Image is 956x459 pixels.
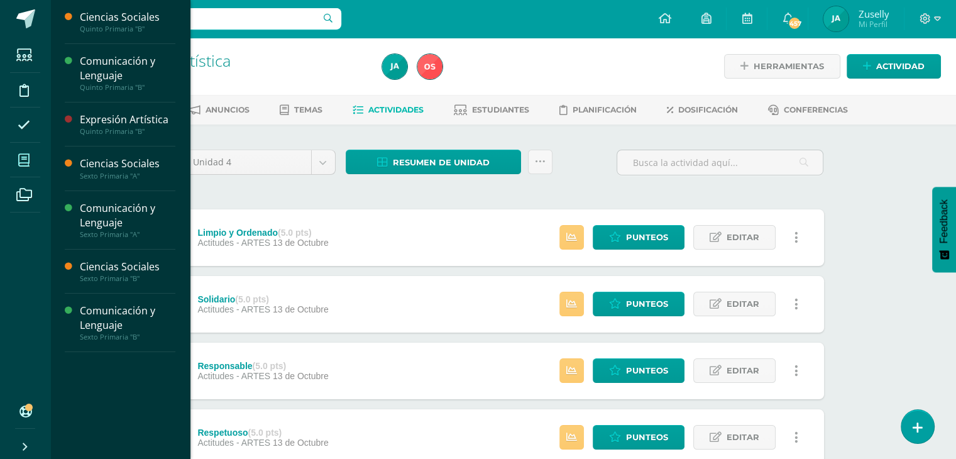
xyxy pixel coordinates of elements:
span: Actitudes - ARTES [197,438,270,448]
div: Sexto Primaria "A" [80,230,175,239]
a: Punteos [593,425,684,450]
a: Punteos [593,225,684,250]
div: Ciencias Sociales [80,10,175,25]
span: Editar [727,292,759,316]
span: Temas [294,105,322,114]
a: Ciencias SocialesSexto Primaria "A" [80,157,175,180]
a: Estudiantes [454,100,529,120]
div: Quinto Primaria "B" [80,127,175,136]
div: Expresión Artística [80,113,175,127]
img: c1e085937ed53ba2d441701328729041.png [417,54,442,79]
div: Comunicación y Lenguaje [80,201,175,230]
div: Quinto Primaria "B" [80,25,175,33]
div: Sexto Primaria "A" [80,172,175,180]
a: Resumen de unidad [346,150,521,174]
a: Unidad 4 [184,150,335,174]
a: Herramientas [724,54,840,79]
span: Dosificación [678,105,738,114]
img: 4f97ebd412800f23847c207f5f26a84a.png [382,54,407,79]
a: Comunicación y LenguajeSexto Primaria "A" [80,201,175,239]
span: 13 de Octubre [273,438,329,448]
a: Planificación [559,100,637,120]
strong: (5.0 pts) [253,361,287,371]
input: Busca un usuario... [58,8,341,30]
span: Punteos [626,292,668,316]
a: Expresión ArtísticaQuinto Primaria "B" [80,113,175,136]
span: 457 [788,16,801,30]
div: Ciencias Sociales [80,260,175,274]
span: Anuncios [206,105,250,114]
a: Ciencias SocialesQuinto Primaria "B" [80,10,175,33]
a: Actividad [847,54,941,79]
a: Dosificación [667,100,738,120]
span: Actividad [876,55,925,78]
a: Temas [280,100,322,120]
a: Punteos [593,292,684,316]
span: Mi Perfil [858,19,889,30]
strong: (5.0 pts) [235,294,269,304]
img: 4f97ebd412800f23847c207f5f26a84a.png [823,6,849,31]
span: Resumen de unidad [393,151,490,174]
span: Actitudes - ARTES [197,371,270,381]
span: 13 de Octubre [273,238,329,248]
div: Sexto Primaria "B" [80,274,175,283]
span: Planificación [573,105,637,114]
span: Estudiantes [472,105,529,114]
div: Solidario [197,294,328,304]
div: Comunicación y Lenguaje [80,304,175,333]
a: Actividades [353,100,424,120]
span: Herramientas [754,55,824,78]
a: Punteos [593,358,684,383]
div: Ciencias Sociales [80,157,175,171]
a: Ciencias SocialesSexto Primaria "B" [80,260,175,283]
span: Editar [727,359,759,382]
div: Quinto Primaria 'B' [98,69,367,81]
a: Conferencias [768,100,848,120]
div: Respetuoso [197,428,328,438]
span: Editar [727,226,759,249]
button: Feedback - Mostrar encuesta [932,187,956,272]
a: Anuncios [189,100,250,120]
span: Conferencias [784,105,848,114]
a: Comunicación y LenguajeQuinto Primaria "B" [80,54,175,92]
a: Comunicación y LenguajeSexto Primaria "B" [80,304,175,341]
span: Actitudes - ARTES [197,304,270,314]
strong: (5.0 pts) [248,428,282,438]
span: Punteos [626,426,668,449]
strong: (5.0 pts) [278,228,312,238]
div: Comunicación y Lenguaje [80,54,175,83]
span: Zuselly [858,8,889,20]
input: Busca la actividad aquí... [617,150,823,175]
div: Sexto Primaria "B" [80,333,175,341]
span: Feedback [938,199,950,243]
h1: Expresión Artística [98,52,367,69]
span: Actitudes - ARTES [197,238,270,248]
span: Punteos [626,226,668,249]
span: Punteos [626,359,668,382]
span: 13 de Octubre [273,304,329,314]
span: Editar [727,426,759,449]
span: Unidad 4 [193,150,302,174]
span: Actividades [368,105,424,114]
div: Quinto Primaria "B" [80,83,175,92]
div: Responsable [197,361,328,371]
span: 13 de Octubre [273,371,329,381]
div: Limpio y Ordenado [197,228,328,238]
